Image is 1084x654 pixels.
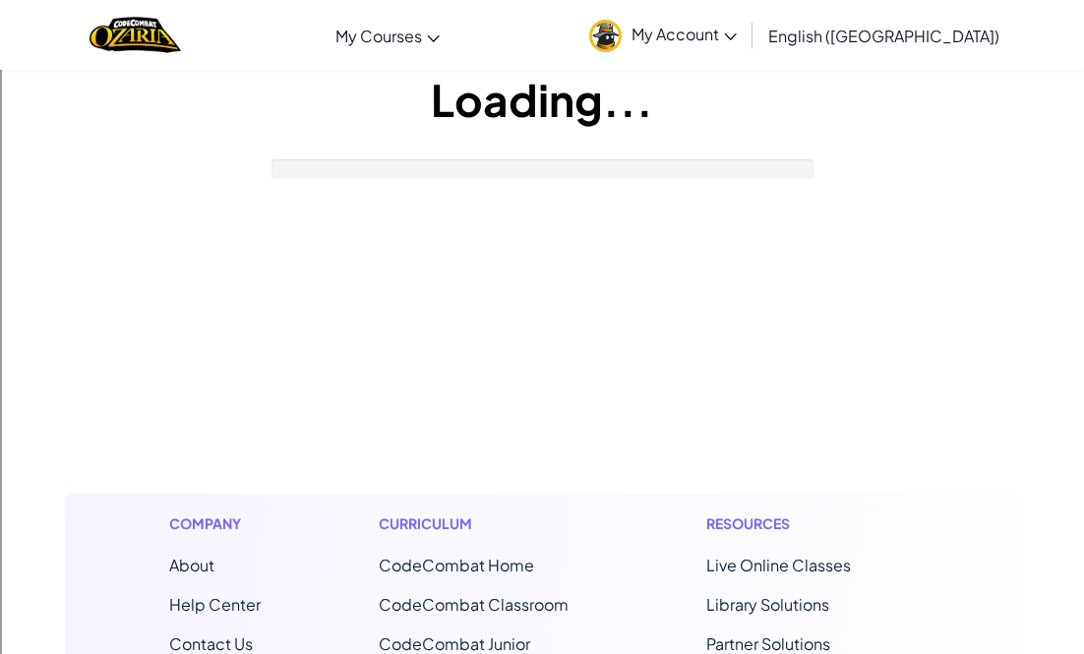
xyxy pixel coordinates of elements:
[758,9,1009,62] a: English ([GEOGRAPHIC_DATA])
[589,20,622,52] img: avatar
[579,4,747,66] a: My Account
[326,9,450,62] a: My Courses
[90,15,181,55] a: Ozaria by CodeCombat logo
[768,26,999,46] span: English ([GEOGRAPHIC_DATA])
[632,24,737,44] span: My Account
[335,26,422,46] span: My Courses
[90,15,181,55] img: Home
